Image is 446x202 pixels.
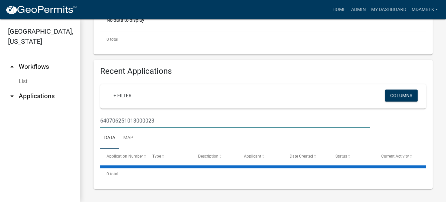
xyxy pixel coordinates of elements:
span: Applicant [244,154,261,159]
button: Columns [385,89,418,102]
datatable-header-cell: Status [329,149,375,165]
div: 0 total [100,166,426,182]
a: My Dashboard [368,3,409,16]
span: Status [335,154,347,159]
span: Date Created [290,154,313,159]
span: Description [198,154,218,159]
input: Search for applications [100,114,370,128]
div: No data to display [100,14,426,31]
a: Data [100,128,119,149]
a: Admin [348,3,368,16]
a: Map [119,128,137,149]
datatable-header-cell: Application Number [100,149,146,165]
a: mdambek [409,3,441,16]
span: Current Activity [381,154,409,159]
i: arrow_drop_down [8,92,16,100]
a: Home [329,3,348,16]
datatable-header-cell: Type [146,149,192,165]
datatable-header-cell: Date Created [283,149,329,165]
datatable-header-cell: Applicant [238,149,283,165]
span: Type [152,154,161,159]
div: 0 total [100,31,426,48]
a: + Filter [108,89,137,102]
i: arrow_drop_up [8,63,16,71]
datatable-header-cell: Description [192,149,238,165]
h4: Recent Applications [100,66,426,76]
span: Application Number [107,154,143,159]
datatable-header-cell: Current Activity [375,149,421,165]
